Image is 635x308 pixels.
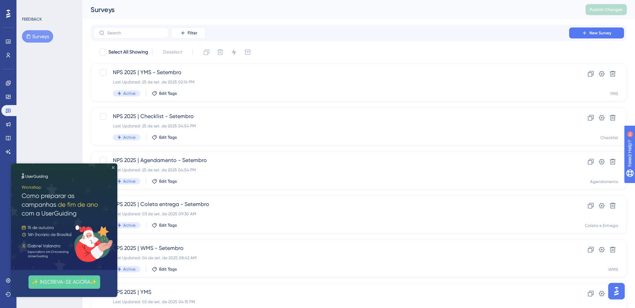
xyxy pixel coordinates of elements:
span: New Survey [589,30,611,36]
div: Checklist [600,135,618,140]
span: Edit Tags [159,266,177,272]
span: Active [123,179,136,184]
button: ✨ INSCREVA-SE AGORA✨ [17,112,89,125]
div: FEEDBACK [22,16,42,22]
span: Edit Tags [159,91,177,96]
div: Last Updated: 25 de set. de 2025 04:54 PM [113,123,550,129]
div: Last Updated: 03 de set. de 2025 09:30 AM [113,211,550,217]
span: Edit Tags [159,135,177,140]
button: New Survey [569,27,624,38]
span: NPS 2025 | YMS - Setembro [113,68,550,77]
span: Select All Showing [108,48,148,56]
span: NPS 2025 | YMS [113,288,550,296]
button: Edit Tags [152,91,177,96]
span: Filter [188,30,197,36]
div: Last Updated: 04 de set. de 2025 08:42 AM [113,255,550,261]
input: Search [107,31,163,35]
button: Edit Tags [152,266,177,272]
span: Need Help? [16,2,43,10]
div: Close Preview [101,3,104,5]
iframe: UserGuiding AI Assistant Launcher [606,281,627,301]
span: Edit Tags [159,179,177,184]
span: NPS 2025 | Checklist - Setembro [113,112,550,121]
div: WMS [608,267,618,272]
div: Surveys [91,5,568,14]
button: Publish Changes [586,4,627,15]
div: Last Updated: 25 de set. de 2025 02:14 PM [113,79,550,85]
button: Filter [172,27,206,38]
button: Deselect [157,46,188,58]
span: Active [123,135,136,140]
button: Surveys [22,30,53,43]
div: Coleta e Entrega [585,223,618,228]
span: NPS 2025 | WMS - Setembro [113,244,550,252]
div: YMS [610,91,618,96]
span: Active [123,91,136,96]
button: Edit Tags [152,179,177,184]
div: Last Updated: 25 de set. de 2025 04:54 PM [113,167,550,173]
span: Deselect [163,48,182,56]
span: Publish Changes [590,7,623,12]
div: Last Updated: 02 de set. de 2025 04:15 PM [113,299,550,305]
span: Active [123,223,136,228]
span: NPS 2025 | Agendamento - Setembro [113,156,550,164]
span: Active [123,266,136,272]
div: 9+ [47,3,51,9]
button: Edit Tags [152,135,177,140]
button: Edit Tags [152,223,177,228]
span: NPS 2025 | Coleta entrega - Setembro [113,200,550,208]
span: Edit Tags [159,223,177,228]
div: Agendamento [590,179,618,184]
